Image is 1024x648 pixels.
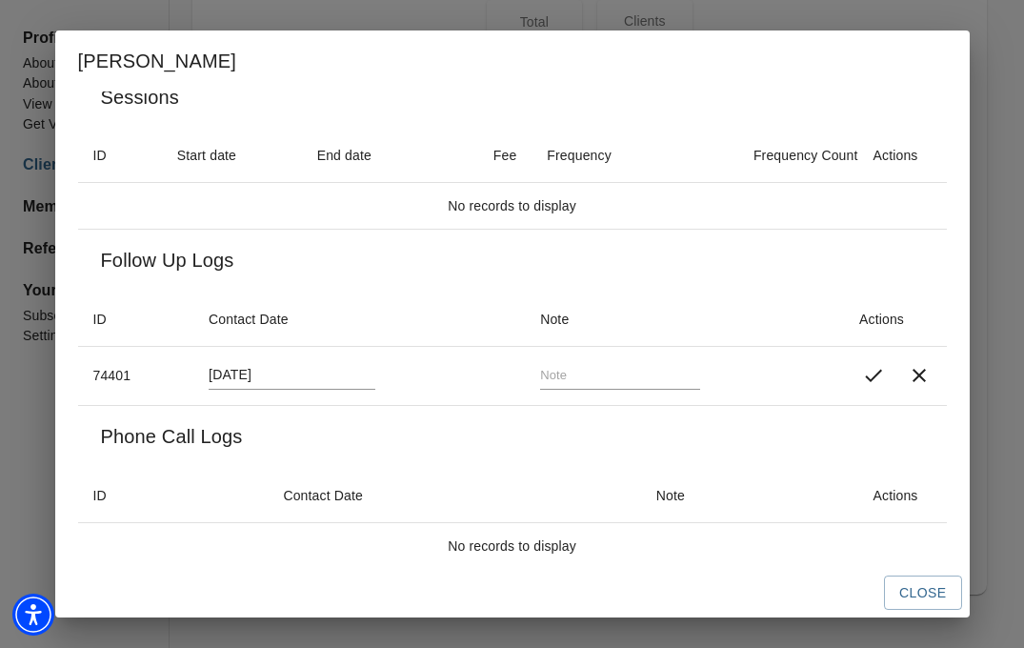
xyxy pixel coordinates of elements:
[540,308,569,331] div: Note
[317,144,371,167] div: End date
[283,484,363,507] div: Contact Date
[101,245,234,275] h6: Follow Up Logs
[851,353,896,398] button: Save
[78,183,947,230] td: No records to display
[729,144,858,167] span: Frequency Count
[540,308,593,331] span: Note
[93,308,107,331] div: ID
[177,144,236,167] div: Start date
[93,144,131,167] span: ID
[209,308,289,331] div: Contact Date
[896,353,942,398] button: Cancel
[78,46,947,76] h2: [PERSON_NAME]
[493,144,517,167] div: Fee
[540,362,700,389] input: Note
[884,576,961,611] button: Close
[78,522,947,569] td: No records to display
[283,484,388,507] span: Contact Date
[101,421,243,452] h6: Phone Call Logs
[101,82,179,112] h6: Sessions
[209,308,313,331] span: Contact Date
[93,144,107,167] div: ID
[899,581,946,605] span: Close
[317,144,396,167] span: End date
[656,484,710,507] span: Note
[93,484,131,507] span: ID
[12,594,54,636] div: Accessibility Menu
[547,144,612,167] div: Frequency
[753,144,858,167] div: Frequency Count
[656,484,685,507] div: Note
[547,144,636,167] span: Frequency
[93,308,131,331] span: ID
[177,144,261,167] span: Start date
[93,484,107,507] div: ID
[78,346,194,406] td: 74401
[469,144,517,167] span: Fee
